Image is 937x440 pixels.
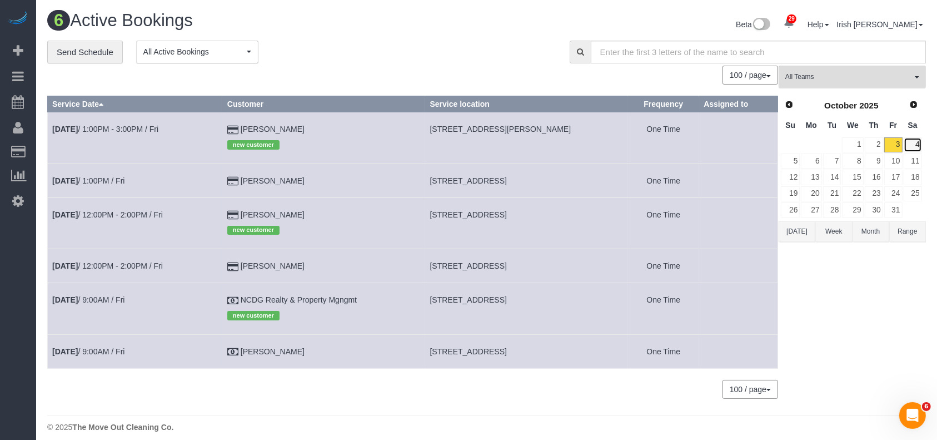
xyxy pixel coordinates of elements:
span: [STREET_ADDRESS] [430,261,507,270]
a: Prev [781,97,797,113]
a: 16 [865,170,883,185]
iframe: Intercom live chat [899,402,926,429]
a: [DATE]/ 12:00PM - 2:00PM / Fri [52,261,163,270]
a: 19 [781,186,800,201]
td: Assigned to [699,283,778,334]
button: 100 / page [722,66,778,85]
span: Thursday [869,121,879,130]
a: [DATE]/ 9:00AM / Fri [52,295,124,304]
button: All Active Bookings [136,41,258,63]
nav: Pagination navigation [723,66,778,85]
td: Service location [425,164,628,197]
a: Next [906,97,921,113]
td: Assigned to [699,197,778,249]
td: Customer [222,197,425,249]
a: 26 [781,202,800,217]
td: Frequency [628,249,699,283]
button: All Teams [779,66,926,88]
a: 29 [778,11,800,36]
a: 25 [904,186,922,201]
td: Service location [425,112,628,164]
a: 10 [884,154,903,169]
td: Frequency [628,164,699,197]
a: Beta [736,20,770,29]
button: 100 / page [722,380,778,399]
a: 2 [865,137,883,152]
a: [PERSON_NAME] [241,176,305,185]
a: NCDG Realty & Property Mgngmt [241,295,357,304]
td: Frequency [628,112,699,164]
td: Schedule date [48,249,223,283]
a: 27 [801,202,821,217]
span: October [824,101,857,110]
a: 9 [865,154,883,169]
a: 18 [904,170,922,185]
span: Friday [889,121,897,130]
span: new customer [227,140,280,149]
td: Service location [425,283,628,334]
a: 22 [842,186,863,201]
button: Range [889,221,926,242]
td: Customer [222,164,425,197]
a: 1 [842,137,863,152]
span: Saturday [908,121,918,130]
a: 23 [865,186,883,201]
td: Schedule date [48,164,223,197]
b: [DATE] [52,261,78,270]
span: 6 [47,10,70,31]
td: Customer [222,283,425,334]
i: Credit Card Payment [227,263,238,271]
b: [DATE] [52,210,78,219]
a: 20 [801,186,821,201]
td: Assigned to [699,112,778,164]
td: Service location [425,334,628,368]
a: [PERSON_NAME] [241,210,305,219]
a: Send Schedule [47,41,123,64]
i: Credit Card Payment [227,211,238,219]
div: © 2025 [47,422,926,433]
input: Enter the first 3 letters of the name to search [591,41,926,63]
td: Assigned to [699,164,778,197]
td: Schedule date [48,197,223,249]
span: [STREET_ADDRESS] [430,176,507,185]
a: 3 [884,137,903,152]
a: [PERSON_NAME] [241,261,305,270]
a: 4 [904,137,922,152]
span: Tuesday [828,121,836,130]
span: All Teams [785,72,912,82]
a: 24 [884,186,903,201]
td: Frequency [628,197,699,249]
a: [DATE]/ 9:00AM / Fri [52,347,124,356]
span: [STREET_ADDRESS][PERSON_NAME] [430,125,571,134]
a: [DATE]/ 1:00PM / Fri [52,176,124,185]
button: Week [815,221,852,242]
strong: The Move Out Cleaning Co. [72,423,173,432]
a: 12 [781,170,800,185]
td: Schedule date [48,112,223,164]
nav: Pagination navigation [723,380,778,399]
a: 7 [823,154,841,169]
a: [DATE]/ 12:00PM - 2:00PM / Fri [52,210,163,219]
ol: All Teams [779,66,926,83]
span: Next [909,100,918,109]
a: [DATE]/ 1:00PM - 3:00PM / Fri [52,125,158,134]
a: 21 [823,186,841,201]
button: Month [853,221,889,242]
a: 14 [823,170,841,185]
td: Assigned to [699,334,778,368]
img: New interface [752,18,770,32]
span: new customer [227,226,280,235]
b: [DATE] [52,176,78,185]
span: [STREET_ADDRESS] [430,210,507,219]
th: Service location [425,96,628,112]
td: Customer [222,112,425,164]
span: [STREET_ADDRESS] [430,347,507,356]
span: new customer [227,311,280,320]
th: Frequency [628,96,699,112]
i: Check Payment [227,297,238,305]
span: Monday [806,121,817,130]
a: 13 [801,170,821,185]
span: [STREET_ADDRESS] [430,295,507,304]
a: 17 [884,170,903,185]
span: All Active Bookings [143,46,244,57]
